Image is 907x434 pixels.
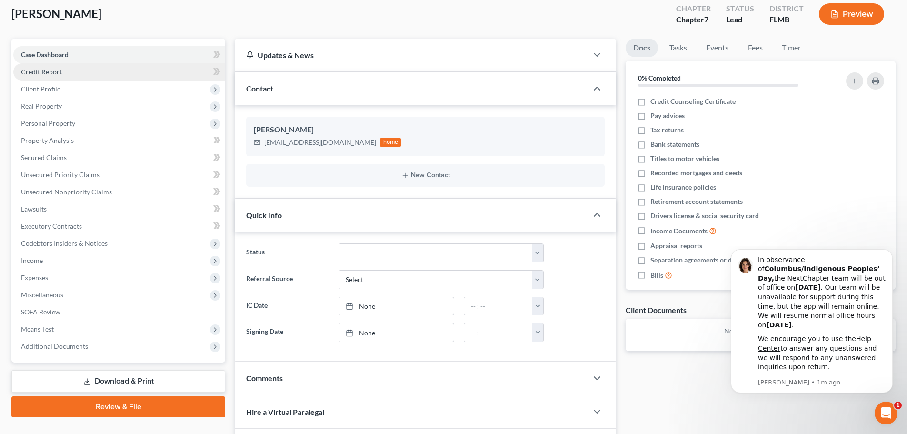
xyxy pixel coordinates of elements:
[246,84,273,93] span: Contact
[13,201,225,218] a: Lawsuits
[21,153,67,161] span: Secured Claims
[21,342,88,350] span: Additional Documents
[875,402,897,424] iframe: Intercom live chat
[241,270,333,289] label: Referral Source
[254,172,597,179] button: New Contact
[650,182,716,192] span: Life insurance policies
[13,46,225,63] a: Case Dashboard
[246,373,283,383] span: Comments
[21,119,75,127] span: Personal Property
[21,222,82,230] span: Executory Contracts
[740,39,770,57] a: Fees
[650,197,743,206] span: Retirement account statements
[717,246,907,429] iframe: Intercom notifications message
[726,3,754,14] div: Status
[464,297,533,315] input: -- : --
[676,3,711,14] div: Chapter
[774,39,808,57] a: Timer
[650,211,759,221] span: Drivers license & social security card
[650,168,742,178] span: Recorded mortgages and deeds
[464,323,533,342] input: -- : --
[819,3,884,25] button: Preview
[246,50,576,60] div: Updates & News
[650,154,719,163] span: Titles to motor vehicles
[676,14,711,25] div: Chapter
[21,291,63,299] span: Miscellaneous
[650,226,708,236] span: Income Documents
[11,396,225,417] a: Review & File
[21,68,62,76] span: Credit Report
[21,50,69,59] span: Case Dashboard
[769,14,804,25] div: FLMB
[21,325,54,333] span: Means Test
[13,132,225,149] a: Property Analysis
[662,39,695,57] a: Tasks
[13,149,225,166] a: Secured Claims
[894,402,902,409] span: 1
[241,297,333,316] label: IC Date
[650,241,702,251] span: Appraisal reports
[650,111,685,121] span: Pay advices
[21,239,108,247] span: Codebtors Insiders & Notices
[13,183,225,201] a: Unsecured Nonpriority Claims
[13,63,225,81] a: Credit Report
[21,102,62,110] span: Real Property
[246,211,282,220] span: Quick Info
[650,97,736,106] span: Credit Counseling Certificate
[650,125,684,135] span: Tax returns
[254,124,597,136] div: [PERSON_NAME]
[21,273,48,282] span: Expenses
[650,255,785,265] span: Separation agreements or decrees of divorces
[339,297,454,315] a: None
[13,218,225,235] a: Executory Contracts
[21,171,100,179] span: Unsecured Priority Claims
[698,39,736,57] a: Events
[339,323,454,342] a: None
[650,271,663,280] span: Bills
[241,323,333,342] label: Signing Date
[246,407,324,416] span: Hire a Virtual Paralegal
[264,138,376,147] div: [EMAIL_ADDRESS][DOMAIN_NAME]
[11,370,225,393] a: Download & Print
[638,74,681,82] strong: 0% Completed
[13,166,225,183] a: Unsecured Priority Claims
[21,205,47,213] span: Lawsuits
[21,85,60,93] span: Client Profile
[21,188,112,196] span: Unsecured Nonpriority Claims
[13,303,225,321] a: SOFA Review
[626,305,687,315] div: Client Documents
[769,3,804,14] div: District
[21,136,74,144] span: Property Analysis
[704,15,708,24] span: 7
[650,140,699,149] span: Bank statements
[21,256,43,264] span: Income
[11,7,101,20] span: [PERSON_NAME]
[633,326,888,336] p: No client documents yet.
[241,243,333,262] label: Status
[726,14,754,25] div: Lead
[626,39,658,57] a: Docs
[380,138,401,147] div: home
[21,308,60,316] span: SOFA Review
